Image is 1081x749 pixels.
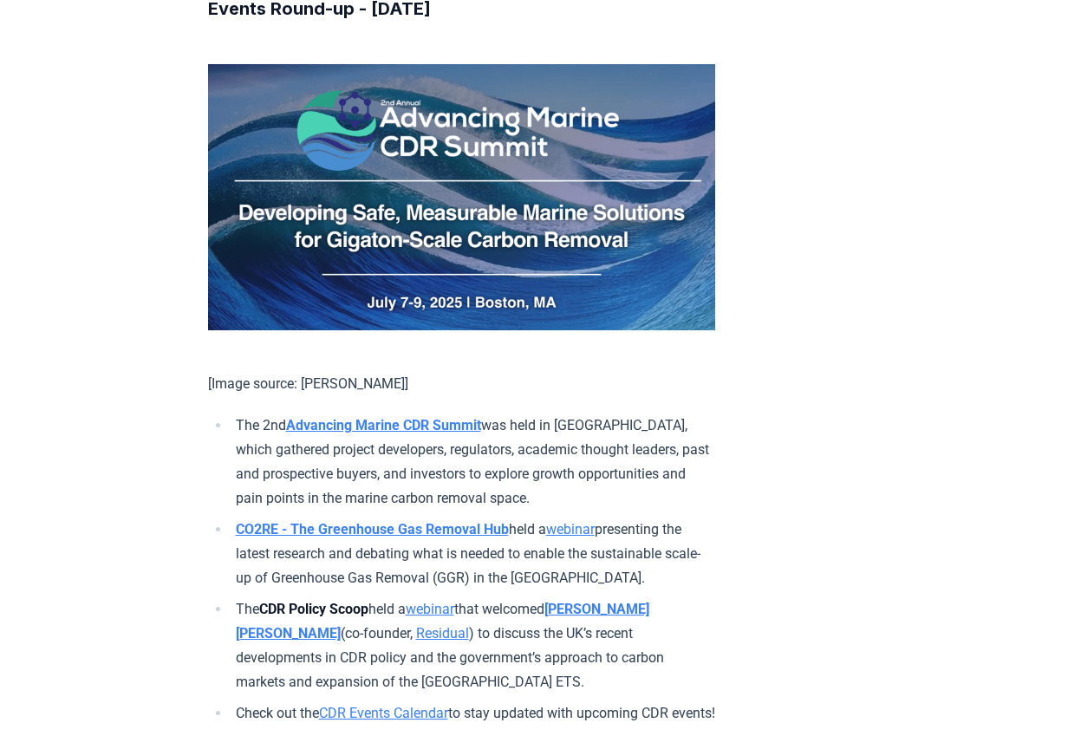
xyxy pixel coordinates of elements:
[208,372,715,396] p: [Image source: [PERSON_NAME]]
[231,518,715,590] li: held a presenting the latest research and debating what is needed to enable the sustainable scale...
[259,601,368,617] strong: CDR Policy Scoop
[286,417,481,433] a: Advancing Marine CDR Summit
[319,705,448,721] a: CDR Events Calendar
[231,701,715,726] li: Check out the to stay updated with upcoming CDR events!
[406,601,454,617] a: webinar
[416,625,469,642] a: Residual
[231,414,715,511] li: The 2nd was held in [GEOGRAPHIC_DATA], which gathered project developers, regulators, academic th...
[231,597,715,694] li: The held a that welcomed (co-founder, ) to discuss the UK’s recent developments in CDR policy and...
[236,521,509,537] a: CO2RE - The Greenhouse Gas Removal Hub
[546,521,595,537] a: webinar
[208,64,715,330] img: blog post image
